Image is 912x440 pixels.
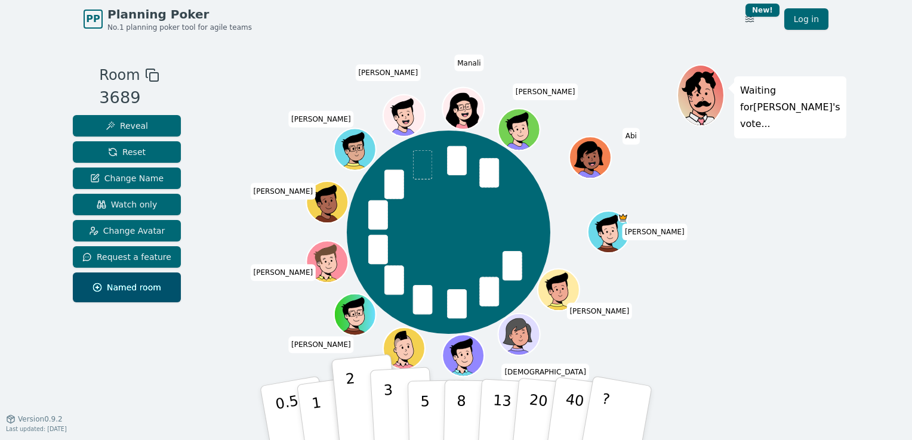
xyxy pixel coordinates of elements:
[73,272,181,302] button: Named room
[18,414,63,424] span: Version 0.9.2
[6,426,67,432] span: Last updated: [DATE]
[622,224,688,240] span: Click to change your name
[107,6,252,23] span: Planning Poker
[99,86,159,110] div: 3689
[739,8,760,30] button: New!
[93,281,161,293] span: Named room
[745,4,779,17] div: New!
[86,12,100,26] span: PP
[250,265,316,281] span: Click to change your name
[106,120,148,132] span: Reveal
[501,364,589,380] span: Click to change your name
[107,23,252,32] span: No.1 planning poker tool for agile teams
[740,82,840,132] p: Waiting for [PERSON_NAME] 's vote...
[623,128,640,145] span: Click to change your name
[454,55,483,72] span: Click to change your name
[355,64,421,81] span: Click to change your name
[288,111,354,128] span: Click to change your name
[73,115,181,137] button: Reveal
[6,414,63,424] button: Version0.9.2
[250,183,316,200] span: Click to change your name
[108,146,146,158] span: Reset
[513,83,578,100] span: Click to change your name
[618,213,629,224] span: Dan is the host
[99,64,140,86] span: Room
[84,6,252,32] a: PPPlanning PokerNo.1 planning poker tool for agile teams
[73,194,181,215] button: Watch only
[385,329,424,368] button: Click to change your avatar
[784,8,828,30] a: Log in
[73,141,181,163] button: Reset
[73,168,181,189] button: Change Name
[89,225,165,237] span: Change Avatar
[90,172,164,184] span: Change Name
[82,251,171,263] span: Request a feature
[73,246,181,268] button: Request a feature
[345,370,361,435] p: 2
[288,337,354,354] span: Click to change your name
[73,220,181,241] button: Change Avatar
[566,303,632,320] span: Click to change your name
[97,199,158,210] span: Watch only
